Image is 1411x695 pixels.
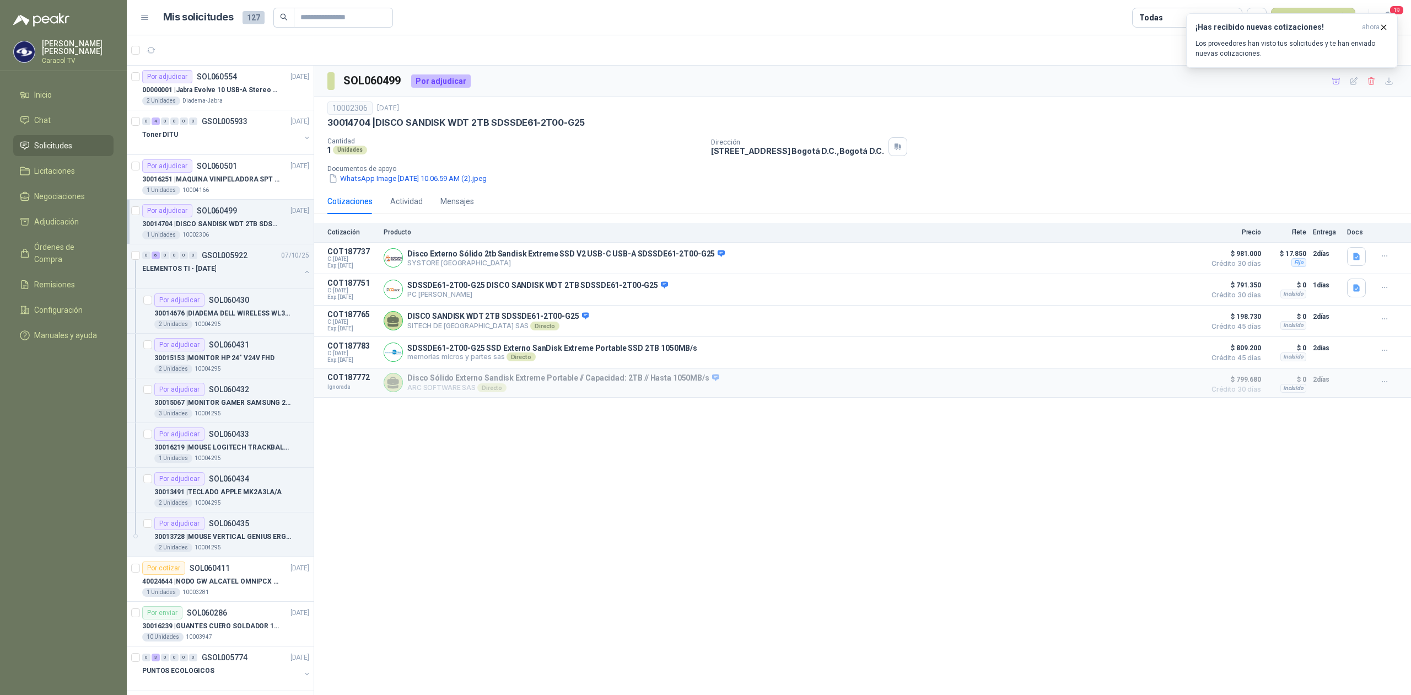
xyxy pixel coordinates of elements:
div: Por adjudicar [154,383,204,396]
a: Adjudicación [13,211,114,232]
a: Órdenes de Compra [13,237,114,270]
span: C: [DATE] [327,287,377,294]
p: Producto [384,228,1199,236]
p: 10003281 [182,588,209,597]
div: 0 [189,654,197,661]
img: Company Logo [384,249,402,267]
p: 2 días [1313,341,1340,355]
span: Crédito 45 días [1206,323,1261,330]
div: Por adjudicar [154,427,204,441]
p: 30013728 | MOUSE VERTICAL GENIUS ERGO 8250S INALAMB [154,532,292,542]
div: 0 [180,117,188,125]
div: Incluido [1280,321,1306,330]
div: Cotizaciones [327,195,373,207]
p: SYSTORE [GEOGRAPHIC_DATA] [407,259,725,267]
a: Inicio [13,84,114,105]
p: Docs [1347,228,1369,236]
p: SOL060435 [209,520,249,527]
a: Chat [13,110,114,131]
p: 2 días [1313,373,1340,386]
p: Disco Externo Sólido 2tb Sandisk Extreme SSD V2 USB-C USB-A SDSSDE61-2T00-G25 [407,249,725,259]
p: [DATE] [290,608,309,618]
button: WhatsApp Image [DATE] 10.06.59 AM (2).jpeg [327,173,488,184]
p: [DATE] [290,116,309,127]
span: Exp: [DATE] [327,325,377,332]
h3: SOL060499 [343,72,402,89]
span: Remisiones [34,279,75,291]
p: 10004295 [195,365,221,373]
p: COT187765 [327,310,377,319]
p: Cotización [327,228,377,236]
p: 1 días [1313,279,1340,292]
a: 0 6 0 0 0 0 GSOL00592207/10/25 ELEMENTOS TI - [DATE] [142,249,311,284]
div: 0 [170,117,179,125]
a: Por adjudicarSOL060554[DATE] 00000001 |Jabra Evolve 10 USB-A Stereo HSC2002 UnidadesDiadema-Jabra [127,66,314,110]
span: 19 [1389,5,1404,15]
div: Fijo [1291,258,1306,267]
p: ELEMENTOS TI - [DATE] [142,264,216,274]
div: Por cotizar [142,562,185,575]
p: Documentos de apoyo [327,165,1407,173]
p: 30016239 | GUANTES CUERO SOLDADOR 14 STEEL PRO SAFE(ADJUNTO FICHA TECNIC) [142,621,279,632]
a: Por cotizarSOL060411[DATE] 40024644 |NODO GW ALCATEL OMNIPCX ENTERPRISE SIP1 Unidades10003281 [127,557,314,602]
p: COT187772 [327,373,377,382]
p: 10004295 [195,543,221,552]
p: SOL060411 [190,564,230,572]
a: Por adjudicarSOL060499[DATE] 30014704 |DISCO SANDISK WDT 2TB SDSSDE61-2T00-G251 Unidades10002306 [127,200,314,244]
p: 30014676 | DIADEMA DELL WIRELESS WL3024 [154,308,292,319]
div: 0 [142,117,150,125]
p: GSOL005933 [202,117,247,125]
div: 2 Unidades [142,97,180,105]
span: C: [DATE] [327,350,377,357]
p: Los proveedores han visto tus solicitudes y te han enviado nuevas cotizaciones. [1195,39,1388,58]
a: Negociaciones [13,186,114,207]
div: 0 [142,654,150,661]
div: 0 [180,252,188,259]
p: memorias micros y partes sas [407,352,697,361]
p: GSOL005774 [202,654,247,661]
p: Dirección [711,138,884,146]
div: 4 [152,117,160,125]
div: Por adjudicar [142,70,192,83]
p: Flete [1268,228,1306,236]
p: 10004166 [182,186,209,195]
p: SOL060554 [197,73,237,81]
span: $ 799.680 [1206,373,1261,386]
img: Logo peakr [13,13,69,26]
img: Company Logo [384,280,402,298]
div: 3 Unidades [154,409,192,418]
div: Por adjudicar [154,517,204,530]
div: Por adjudicar [411,74,471,88]
p: 30016251 | MAQUINA VINIPELADORA SPT M 10 – 50 [142,174,279,185]
p: 2 días [1313,310,1340,323]
p: [DATE] [290,653,309,663]
p: 10004295 [195,454,221,463]
span: Inicio [34,89,52,101]
div: 1 Unidades [154,454,192,463]
span: C: [DATE] [327,256,377,263]
p: Ignorada [327,382,377,393]
p: SDSSDE61-2T00-G25 SSD Externo SanDisk Extreme Portable SSD 2TB 1050MB/s [407,344,697,352]
a: Remisiones [13,274,114,295]
p: [DATE] [290,161,309,172]
p: 30013491 | TECLADO APPLE MK2A3LA/A [154,487,282,498]
p: 30014704 | DISCO SANDISK WDT 2TB SDSSDE61-2T00-G25 [327,117,585,129]
span: Exp: [DATE] [327,294,377,301]
div: 3 [152,654,160,661]
div: 6 [152,252,160,259]
img: Company Logo [14,41,35,62]
p: SOL060501 [197,162,237,170]
div: 0 [161,654,169,661]
button: ¡Has recibido nuevas cotizaciones!ahora Los proveedores han visto tus solicitudes y te han enviad... [1186,13,1398,68]
span: Manuales y ayuda [34,329,97,341]
span: Crédito 30 días [1206,386,1261,393]
span: Adjudicación [34,216,79,228]
a: Solicitudes [13,135,114,156]
p: 00000001 | Jabra Evolve 10 USB-A Stereo HSC200 [142,85,279,95]
p: COT187783 [327,341,377,350]
p: SOL060286 [187,609,227,617]
a: Por adjudicarSOL06043230015067 |MONITOR GAMER SAMSUNG 27" ODYSEEY DG3003 Unidades10004295 [127,378,314,423]
p: SDSSDE61-2T00-G25 DISCO SANDISK WDT 2TB SDSSDE61-2T00-G25 [407,281,668,291]
a: Por enviarSOL060286[DATE] 30016239 |GUANTES CUERO SOLDADOR 14 STEEL PRO SAFE(ADJUNTO FICHA TECNIC... [127,602,314,646]
div: 0 [170,654,179,661]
